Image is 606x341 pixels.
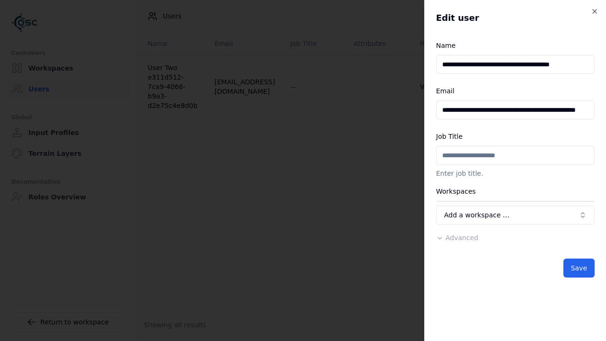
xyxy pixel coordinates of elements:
[436,11,595,25] h2: Edit user
[446,234,478,242] span: Advanced
[563,259,595,278] button: Save
[436,133,463,140] label: Job Title
[436,87,454,95] label: Email
[436,233,478,242] button: Advanced
[444,210,509,220] span: Add a workspace …
[436,42,455,49] label: Name
[436,188,476,195] label: Workspaces
[436,169,595,178] p: Enter job title.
